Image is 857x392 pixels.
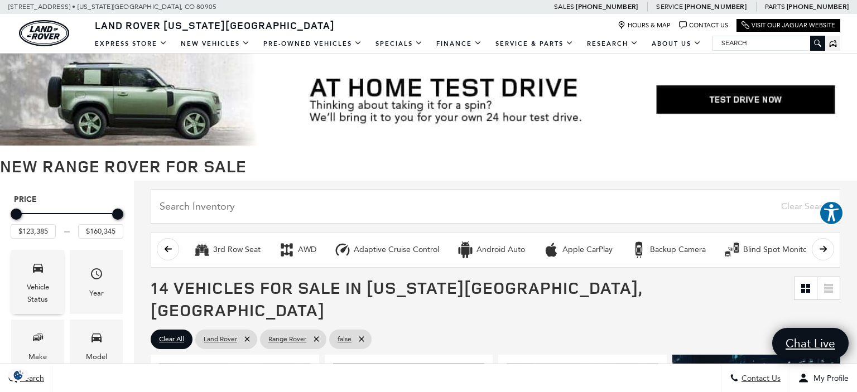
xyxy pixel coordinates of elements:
[407,124,418,135] span: Go to slide 4
[537,238,619,262] button: Apple CarPlayApple CarPlay
[328,238,445,262] button: Adaptive Cruise ControlAdaptive Cruise Control
[392,124,403,135] span: Go to slide 3
[187,238,267,262] button: 3rd Row Seat3rd Row Seat
[576,2,638,11] a: [PHONE_NUMBER]
[151,276,642,321] span: 14 Vehicles for Sale in [US_STATE][GEOGRAPHIC_DATA], [GEOGRAPHIC_DATA]
[685,2,747,11] a: [PHONE_NUMBER]
[354,245,439,255] div: Adaptive Cruise Control
[334,241,351,258] div: Adaptive Cruise Control
[112,209,123,220] div: Maximum Price
[157,238,179,260] button: scroll left
[8,3,216,11] a: [STREET_ADDRESS] • [US_STATE][GEOGRAPHIC_DATA], CO 80905
[89,287,104,299] div: Year
[90,264,103,287] span: Year
[360,124,372,135] span: Go to slide 1
[439,124,450,135] span: Go to slide 6
[204,332,237,346] span: Land Rover
[718,238,816,262] button: Blind Spot MonitorBlind Spot Monitor
[650,245,706,255] div: Backup Camera
[272,238,322,262] button: AWDAWD
[742,21,835,30] a: Visit Our Jaguar Website
[470,124,481,135] span: Go to slide 8
[11,205,123,239] div: Price
[88,34,174,54] a: EXPRESS STORE
[656,3,682,11] span: Service
[795,277,817,299] a: Grid View
[257,34,369,54] a: Pre-Owned Vehicles
[20,281,56,306] div: Vehicle Status
[278,241,295,258] div: AWD
[618,21,671,30] a: Hours & Map
[14,195,120,205] h5: Price
[338,332,352,346] span: false
[580,34,645,54] a: Research
[789,364,857,392] button: Open user profile menu
[765,3,785,11] span: Parts
[554,3,574,11] span: Sales
[451,238,531,262] button: Android AutoAndroid Auto
[430,34,489,54] a: Finance
[457,241,474,258] div: Android Auto
[31,258,45,281] span: Vehicle
[298,245,316,255] div: AWD
[268,332,306,346] span: Range Rover
[70,320,123,371] div: ModelModel
[645,34,708,54] a: About Us
[772,328,849,359] a: Chat Live
[485,124,497,135] span: Go to slide 9
[11,224,56,239] input: Minimum
[812,238,834,260] button: scroll right
[86,351,107,363] div: Model
[88,18,341,32] a: Land Rover [US_STATE][GEOGRAPHIC_DATA]
[713,36,825,50] input: Search
[562,245,613,255] div: Apple CarPlay
[819,201,844,225] button: Explore your accessibility options
[194,241,210,258] div: 3rd Row Seat
[19,20,69,46] a: land-rover
[95,18,335,32] span: Land Rover [US_STATE][GEOGRAPHIC_DATA]
[787,2,849,11] a: [PHONE_NUMBER]
[743,245,810,255] div: Blind Spot Monitor
[376,124,387,135] span: Go to slide 2
[159,332,184,346] span: Clear All
[630,241,647,258] div: Backup Camera
[780,336,841,351] span: Chat Live
[90,328,103,351] span: Model
[151,189,840,224] input: Search Inventory
[31,328,45,351] span: Make
[476,245,525,255] div: Android Auto
[369,34,430,54] a: Specials
[6,369,31,381] img: Opt-Out Icon
[78,224,123,239] input: Maximum
[819,201,844,228] aside: Accessibility Help Desk
[11,320,64,371] div: MakeMake
[543,241,560,258] div: Apple CarPlay
[809,374,849,383] span: My Profile
[28,351,47,363] div: Make
[454,124,465,135] span: Go to slide 7
[11,209,22,220] div: Minimum Price
[679,21,728,30] a: Contact Us
[739,374,781,383] span: Contact Us
[423,124,434,135] span: Go to slide 5
[624,238,712,262] button: Backup CameraBackup Camera
[489,34,580,54] a: Service & Parts
[213,245,261,255] div: 3rd Row Seat
[724,241,740,258] div: Blind Spot Monitor
[6,369,31,381] section: Click to Open Cookie Consent Modal
[88,34,708,54] nav: Main Navigation
[19,20,69,46] img: Land Rover
[11,250,64,314] div: VehicleVehicle Status
[174,34,257,54] a: New Vehicles
[70,250,123,314] div: YearYear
